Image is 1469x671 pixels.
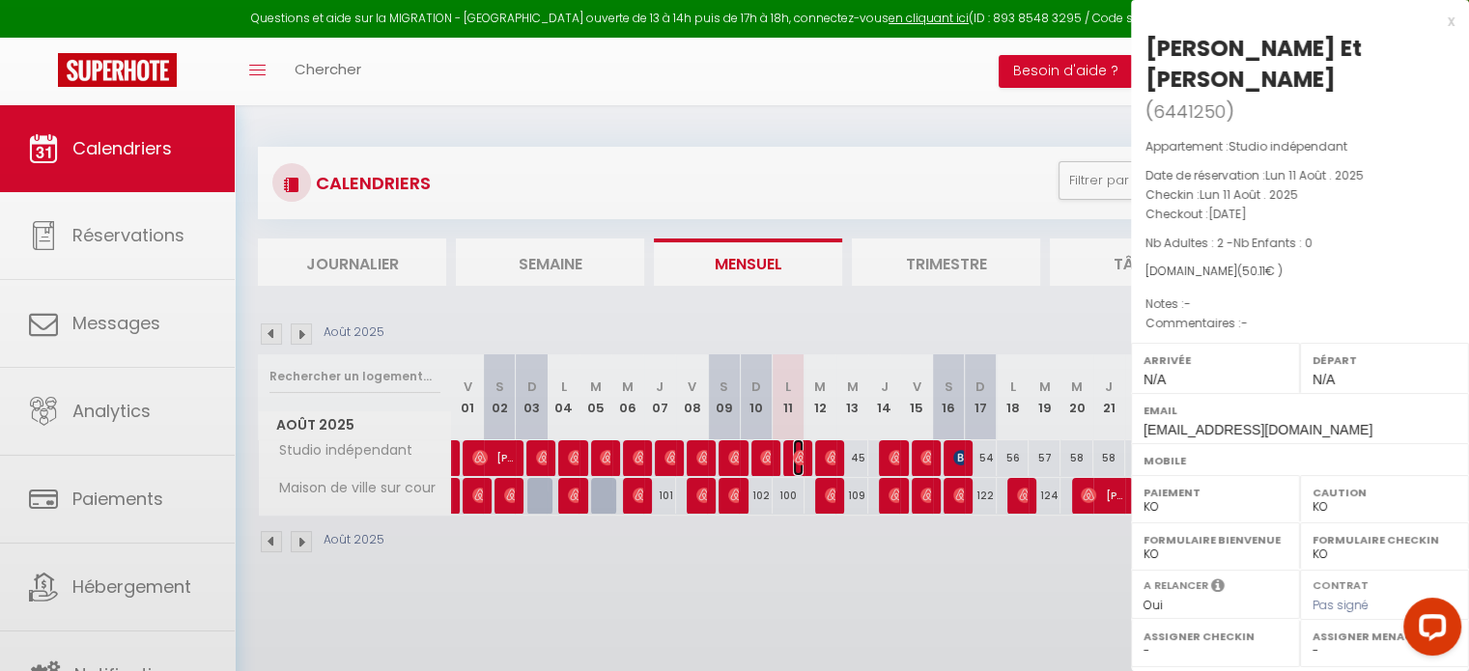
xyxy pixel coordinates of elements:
[1144,451,1456,470] label: Mobile
[1233,235,1313,251] span: Nb Enfants : 0
[1388,590,1469,671] iframe: LiveChat chat widget
[1313,350,1456,370] label: Départ
[1313,577,1369,590] label: Contrat
[1145,166,1455,185] p: Date de réservation :
[1145,98,1234,125] span: ( )
[1144,372,1166,387] span: N/A
[1241,315,1248,331] span: -
[1144,350,1287,370] label: Arrivée
[1145,294,1455,314] p: Notes :
[1144,422,1372,437] span: [EMAIL_ADDRESS][DOMAIN_NAME]
[1313,597,1369,613] span: Pas signé
[1265,167,1364,183] span: Lun 11 Août . 2025
[1131,10,1455,33] div: x
[1144,401,1456,420] label: Email
[1145,263,1455,281] div: [DOMAIN_NAME]
[1237,263,1283,279] span: ( € )
[1145,33,1455,95] div: [PERSON_NAME] Et [PERSON_NAME]
[1242,263,1265,279] span: 50.11
[1211,577,1225,599] i: Sélectionner OUI si vous souhaiter envoyer les séquences de messages post-checkout
[1145,185,1455,205] p: Checkin :
[1145,235,1313,251] span: Nb Adultes : 2 -
[1144,483,1287,502] label: Paiement
[1145,137,1455,156] p: Appartement :
[1144,627,1287,646] label: Assigner Checkin
[1229,138,1347,154] span: Studio indépendant
[1200,186,1298,203] span: Lun 11 Août . 2025
[1144,530,1287,549] label: Formulaire Bienvenue
[1145,205,1455,224] p: Checkout :
[1313,372,1335,387] span: N/A
[1145,314,1455,333] p: Commentaires :
[1313,530,1456,549] label: Formulaire Checkin
[1208,206,1247,222] span: [DATE]
[1313,483,1456,502] label: Caution
[1313,627,1456,646] label: Assigner Menage
[1153,99,1226,124] span: 6441250
[1144,577,1208,594] label: A relancer
[1184,295,1191,312] span: -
